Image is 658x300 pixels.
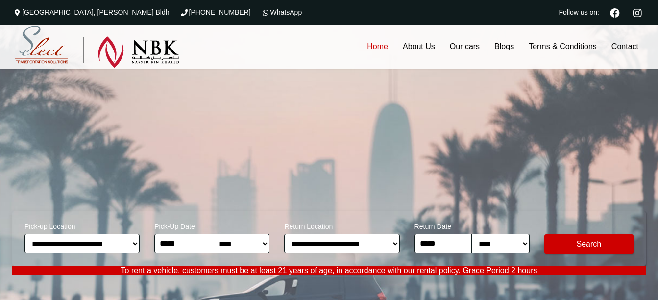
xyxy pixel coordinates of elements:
a: Home [360,25,395,69]
a: [PHONE_NUMBER] [179,8,251,16]
a: Instagram [629,7,646,18]
span: Pick-up Location [24,216,140,234]
a: Contact [604,25,646,69]
a: Facebook [606,7,624,18]
a: Our cars [442,25,487,69]
span: Return Location [284,216,399,234]
span: Return Date [414,216,530,234]
a: Blogs [487,25,521,69]
a: WhatsApp [261,8,302,16]
button: Modify Search [544,234,634,254]
a: Terms & Conditions [521,25,604,69]
p: To rent a vehicle, customers must be at least 21 years of age, in accordance with our rental poli... [12,266,646,275]
a: About Us [395,25,442,69]
img: Select Rent a Car [15,26,179,68]
span: Pick-Up Date [154,216,269,234]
